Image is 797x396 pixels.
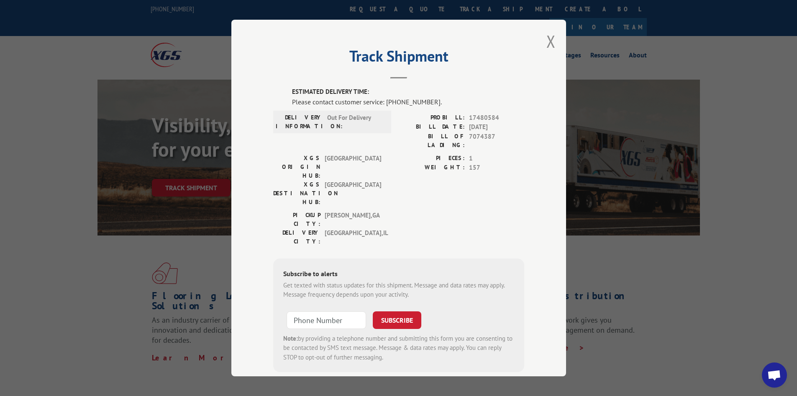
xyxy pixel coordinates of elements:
label: XGS ORIGIN HUB: [273,154,320,180]
span: 7074387 [469,132,524,150]
span: [GEOGRAPHIC_DATA] [325,154,381,180]
button: SUBSCRIBE [373,311,421,329]
label: BILL OF LADING: [399,132,465,150]
h2: Track Shipment [273,50,524,66]
label: PIECES: [399,154,465,163]
span: [PERSON_NAME] , GA [325,211,381,228]
label: PROBILL: [399,113,465,123]
div: Open chat [762,362,787,388]
label: PICKUP CITY: [273,211,320,228]
strong: Note: [283,334,298,342]
span: [DATE] [469,122,524,132]
label: WEIGHT: [399,163,465,173]
label: ESTIMATED DELIVERY TIME: [292,87,524,97]
span: 1 [469,154,524,163]
input: Phone Number [287,311,366,329]
button: Close modal [546,30,556,52]
label: XGS DESTINATION HUB: [273,180,320,207]
label: DELIVERY INFORMATION: [276,113,323,131]
div: by providing a telephone number and submitting this form you are consenting to be contacted by SM... [283,334,514,362]
span: Out For Delivery [327,113,384,131]
label: DELIVERY CITY: [273,228,320,246]
label: BILL DATE: [399,122,465,132]
span: 17480584 [469,113,524,123]
span: [GEOGRAPHIC_DATA] [325,180,381,207]
span: 157 [469,163,524,173]
div: Get texted with status updates for this shipment. Message and data rates may apply. Message frequ... [283,281,514,300]
div: Subscribe to alerts [283,269,514,281]
div: Please contact customer service: [PHONE_NUMBER]. [292,97,524,107]
span: [GEOGRAPHIC_DATA] , IL [325,228,381,246]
